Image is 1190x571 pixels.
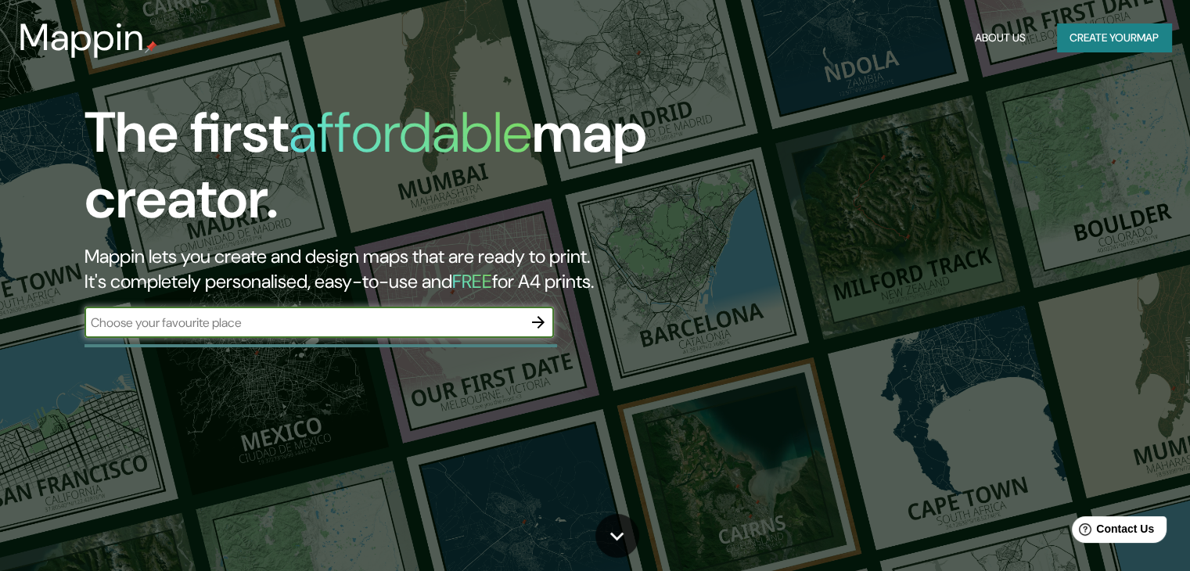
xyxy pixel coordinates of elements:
[84,314,523,332] input: Choose your favourite place
[84,100,680,244] h1: The first map creator.
[145,41,157,53] img: mappin-pin
[289,96,532,169] h1: affordable
[969,23,1032,52] button: About Us
[452,269,492,293] h5: FREE
[19,16,145,59] h3: Mappin
[1057,23,1171,52] button: Create yourmap
[84,244,680,294] h2: Mappin lets you create and design maps that are ready to print. It's completely personalised, eas...
[1051,510,1173,554] iframe: Help widget launcher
